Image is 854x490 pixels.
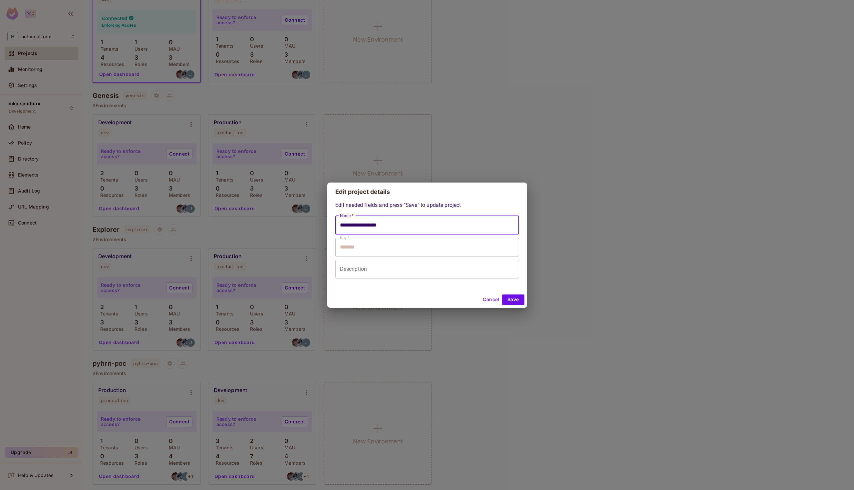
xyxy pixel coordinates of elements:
[480,294,502,305] button: Cancel
[335,201,519,278] div: Edit needed fields and press "Save" to update project
[502,294,524,305] button: Save
[340,213,353,219] label: Name *
[327,183,527,201] h2: Edit project details
[340,235,349,241] label: Key *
